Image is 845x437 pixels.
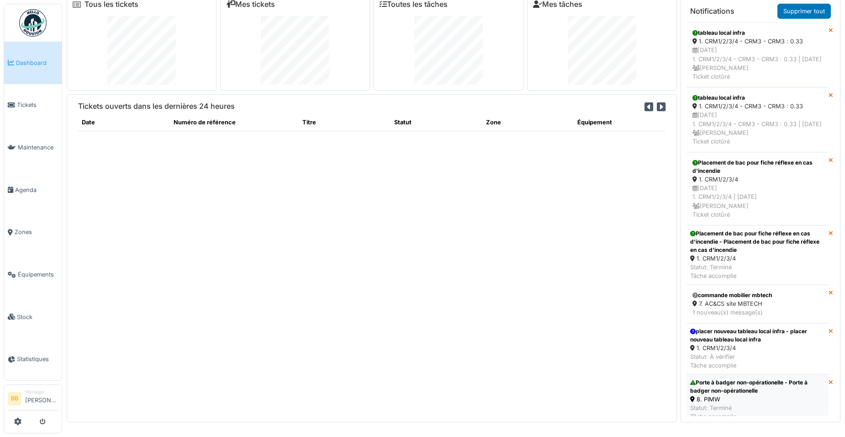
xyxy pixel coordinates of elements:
a: BB Manager[PERSON_NAME] [8,389,58,410]
div: [DATE] 1. CRM1/2/3/4 | [DATE] [PERSON_NAME] Ticket clotûré [692,184,823,219]
a: Tickets [4,84,62,127]
th: Numéro de référence [170,114,299,131]
a: commande mobilier mbtech 7. AC&CS site MBTECH 1 nouveau(x) message(s) [687,285,829,323]
span: Équipements [18,270,58,279]
div: placer nouveau tableau local infra - placer nouveau tableau local infra [690,327,825,344]
div: 1. CRM1/2/3/4 [690,344,825,352]
div: Porte à badger non-opérationelle - Porte à badger non-opérationelle [690,378,825,395]
a: Zones [4,211,62,254]
div: Statut: À vérifier Tâche accomplie [690,352,825,370]
th: Titre [299,114,391,131]
li: BB [8,392,21,405]
a: Agenda [4,169,62,211]
a: Supprimer tout [777,4,831,19]
span: Statistiques [17,355,58,363]
div: Placement de bac pour fiche réflexe en cas d'incendie - Placement de bac pour fiche réflexe en ca... [690,229,825,254]
span: Maintenance [18,143,58,152]
a: Placement de bac pour fiche réflexe en cas d'incendie - Placement de bac pour fiche réflexe en ca... [687,225,829,285]
li: [PERSON_NAME] [25,389,58,408]
a: Dashboard [4,42,62,84]
a: tableau local infra 1. CRM1/2/3/4 - CRM3 - CRM3 : 0.33 [DATE]1. CRM1/2/3/4 - CRM3 - CRM3 : 0.33 |... [687,22,829,87]
a: Statistiques [4,338,62,381]
span: Agenda [15,186,58,194]
div: 1 nouveau(x) message(s) [692,308,823,317]
a: Maintenance [4,126,62,169]
span: Stock [17,313,58,321]
a: Stock [4,296,62,338]
th: Date [78,114,170,131]
div: 8. PIMW [690,395,825,404]
th: Zone [482,114,574,131]
div: Placement de bac pour fiche réflexe en cas d'incendie [692,159,823,175]
a: Porte à badger non-opérationelle - Porte à badger non-opérationelle 8. PIMW Statut: TerminéTâche ... [687,374,829,426]
span: Tickets [17,101,58,109]
div: 7. AC&CS site MBTECH [692,299,823,308]
div: 1. CRM1/2/3/4 [690,254,825,263]
div: Statut: Terminé Tâche accomplie [690,263,825,280]
div: commande mobilier mbtech [692,291,823,299]
div: tableau local infra [692,94,823,102]
a: Placement de bac pour fiche réflexe en cas d'incendie 1. CRM1/2/3/4 [DATE]1. CRM1/2/3/4 | [DATE] ... [687,152,829,225]
h6: Tickets ouverts dans les dernières 24 heures [78,102,235,111]
div: 1. CRM1/2/3/4 [692,175,823,184]
h6: Notifications [690,7,734,16]
div: tableau local infra [692,29,823,37]
div: 1. CRM1/2/3/4 - CRM3 - CRM3 : 0.33 [692,37,823,46]
div: [DATE] 1. CRM1/2/3/4 - CRM3 - CRM3 : 0.33 | [DATE] [PERSON_NAME] Ticket clotûré [692,46,823,81]
div: Statut: Terminé Tâche accomplie [690,404,825,421]
span: Zones [15,228,58,236]
th: Équipement [574,114,665,131]
div: 1. CRM1/2/3/4 - CRM3 - CRM3 : 0.33 [692,102,823,111]
span: Dashboard [16,59,58,67]
a: Équipements [4,253,62,296]
img: Badge_color-CXgf-gQk.svg [19,9,47,37]
div: Manager [25,389,58,395]
a: placer nouveau tableau local infra - placer nouveau tableau local infra 1. CRM1/2/3/4 Statut: À v... [687,323,829,374]
div: [DATE] 1. CRM1/2/3/4 - CRM3 - CRM3 : 0.33 | [DATE] [PERSON_NAME] Ticket clotûré [692,111,823,146]
a: tableau local infra 1. CRM1/2/3/4 - CRM3 - CRM3 : 0.33 [DATE]1. CRM1/2/3/4 - CRM3 - CRM3 : 0.33 |... [687,87,829,152]
th: Statut [391,114,482,131]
